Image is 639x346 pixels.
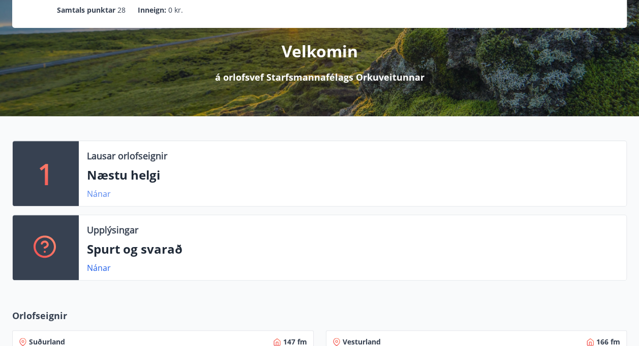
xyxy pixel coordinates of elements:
[215,71,424,84] p: á orlofsvef Starfsmannafélags Orkuveitunnar
[87,262,111,273] a: Nánar
[117,5,126,16] span: 28
[168,5,183,16] span: 0 kr.
[87,166,618,184] p: Næstu helgi
[87,240,618,258] p: Spurt og svarað
[138,5,166,16] p: Inneign :
[87,188,111,199] a: Nánar
[282,40,358,62] p: Velkomin
[57,5,115,16] p: Samtals punktar
[87,149,167,162] p: Lausar orlofseignir
[12,309,67,322] span: Orlofseignir
[38,154,54,193] p: 1
[87,223,138,236] p: Upplýsingar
